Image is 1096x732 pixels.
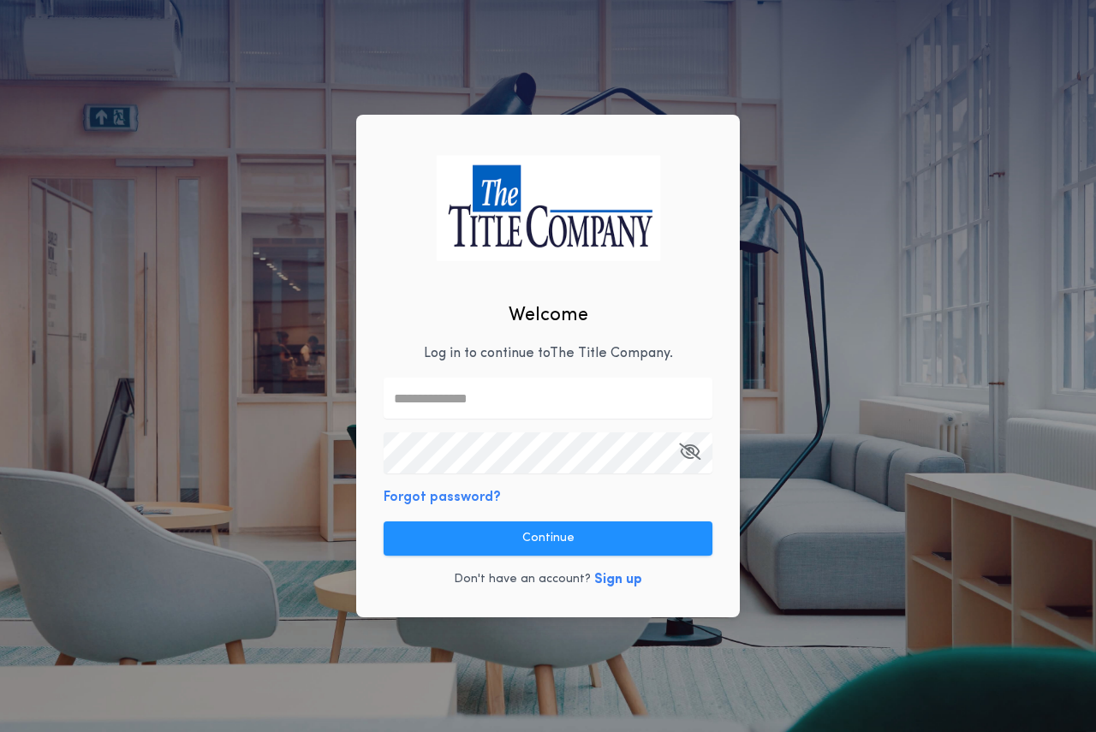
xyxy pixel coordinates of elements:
[436,155,660,260] img: logo
[384,521,712,556] button: Continue
[424,343,673,364] p: Log in to continue to The Title Company .
[454,571,591,588] p: Don't have an account?
[509,301,588,330] h2: Welcome
[384,487,501,508] button: Forgot password?
[594,569,642,590] button: Sign up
